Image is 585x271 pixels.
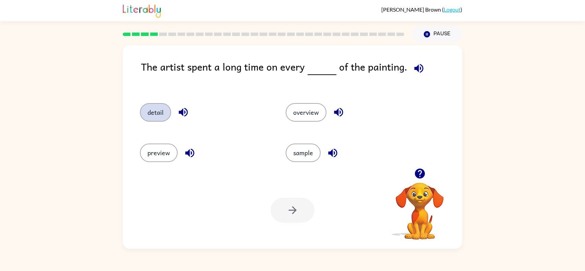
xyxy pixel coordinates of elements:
[413,26,462,42] button: Pause
[381,6,462,13] div: ( )
[123,3,161,18] img: Literably
[140,103,171,122] button: detail
[286,144,321,162] button: sample
[286,103,326,122] button: overview
[444,6,461,13] a: Logout
[385,172,454,241] video: Your browser must support playing .mp4 files to use Literably. Please try using another browser.
[141,59,462,89] div: The artist spent a long time on every of the painting.
[381,6,442,13] span: [PERSON_NAME] Brown
[140,144,178,162] button: preview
